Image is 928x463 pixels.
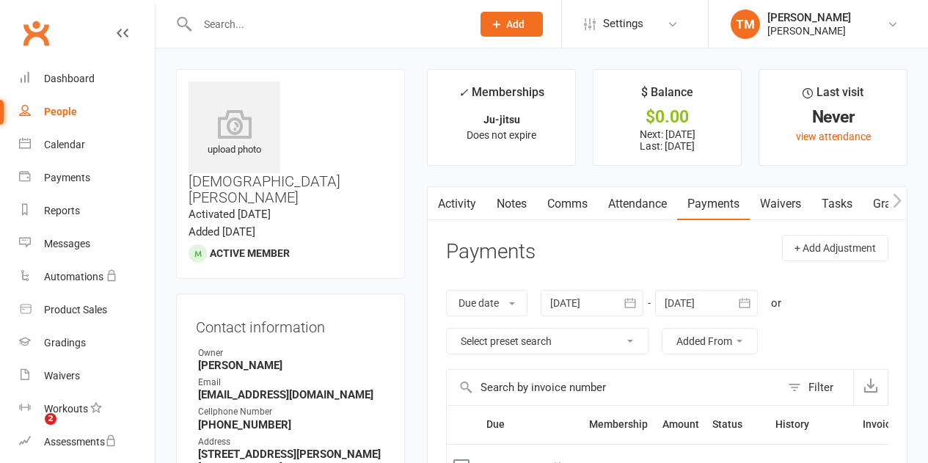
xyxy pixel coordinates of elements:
a: Payments [19,161,155,194]
h3: Payments [446,241,536,263]
span: Does not expire [467,129,536,141]
button: + Add Adjustment [782,235,888,261]
i: ✓ [458,86,468,100]
span: Add [506,18,525,30]
div: Payments [44,172,90,183]
a: Tasks [811,187,863,221]
iframe: Intercom live chat [15,413,50,448]
div: Assessments [44,436,117,448]
div: or [771,294,781,312]
th: History [769,406,856,443]
a: Waivers [750,187,811,221]
span: 2 [45,413,56,425]
th: Status [706,406,769,443]
strong: [EMAIL_ADDRESS][DOMAIN_NAME] [198,388,385,401]
div: Gradings [44,337,86,349]
a: Attendance [598,187,677,221]
h3: [DEMOGRAPHIC_DATA][PERSON_NAME] [189,81,392,205]
a: Product Sales [19,294,155,327]
div: Email [198,376,385,390]
div: Reports [44,205,80,216]
a: view attendance [796,131,871,142]
a: People [19,95,155,128]
strong: Ju-jitsu [483,114,520,125]
input: Search... [193,14,462,34]
strong: [PERSON_NAME] [198,359,385,372]
div: Product Sales [44,304,107,316]
time: Added [DATE] [189,225,255,238]
a: Calendar [19,128,155,161]
div: Memberships [458,83,544,110]
a: Messages [19,227,155,260]
span: Active member [210,247,290,259]
div: Address [198,435,385,449]
th: Invoice # [856,406,911,443]
time: Activated [DATE] [189,208,271,221]
strong: [PHONE_NUMBER] [198,418,385,431]
div: Dashboard [44,73,95,84]
a: Payments [677,187,750,221]
a: Clubworx [18,15,54,51]
div: Calendar [44,139,85,150]
div: Waivers [44,370,80,382]
th: Membership [582,406,654,443]
div: Filter [808,379,833,396]
a: Automations [19,260,155,294]
a: Notes [486,187,537,221]
div: upload photo [189,109,280,158]
th: Amount [654,406,706,443]
button: Add [481,12,543,37]
button: Due date [446,290,527,316]
div: Automations [44,271,103,282]
div: Last visit [803,83,863,109]
div: People [44,106,77,117]
button: Added From [662,328,758,354]
a: Waivers [19,360,155,393]
button: Filter [781,370,853,405]
div: Workouts [44,403,88,415]
a: Comms [537,187,598,221]
span: Settings [603,7,643,40]
a: Workouts [19,393,155,426]
div: TM [731,10,760,39]
div: Never [772,109,894,125]
h3: Contact information [196,313,385,335]
p: Next: [DATE] Last: [DATE] [607,128,728,152]
a: Activity [428,187,486,221]
div: $0.00 [607,109,728,125]
a: Gradings [19,327,155,360]
div: $ Balance [641,83,693,109]
a: Reports [19,194,155,227]
a: Assessments [19,426,155,459]
div: [PERSON_NAME] [767,24,851,37]
th: Due [480,406,582,443]
input: Search by invoice number [447,370,781,405]
a: Dashboard [19,62,155,95]
div: Owner [198,346,385,360]
div: Cellphone Number [198,405,385,419]
div: Messages [44,238,90,249]
div: [PERSON_NAME] [767,11,851,24]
